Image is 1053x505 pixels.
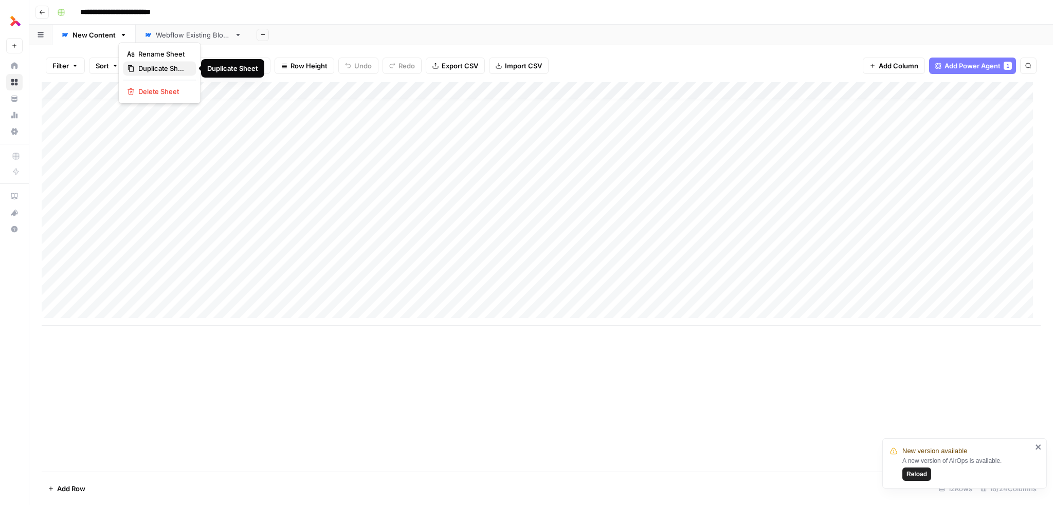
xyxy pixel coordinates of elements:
[945,61,1001,71] span: Add Power Agent
[1035,443,1042,451] button: close
[354,61,372,71] span: Undo
[863,58,925,74] button: Add Column
[902,456,1032,481] div: A new version of AirOps is available.
[6,188,23,204] a: AirOps Academy
[46,58,85,74] button: Filter
[195,58,270,74] button: Freeze Columns
[207,63,258,73] div: Duplicate Sheet
[383,58,422,74] button: Redo
[136,25,250,45] a: Webflow Existing Blogs
[1004,62,1012,70] div: 1
[275,58,334,74] button: Row Height
[6,90,23,107] a: Your Data
[89,58,125,74] button: Sort
[6,74,23,90] a: Browse
[138,86,188,97] span: Delete Sheet
[426,58,485,74] button: Export CSV
[72,30,116,40] div: New Content
[6,107,23,123] a: Usage
[291,61,328,71] span: Row Height
[156,30,230,40] div: Webflow Existing Blogs
[6,123,23,140] a: Settings
[138,63,188,73] span: Duplicate Sheet
[6,221,23,237] button: Help + Support
[52,25,136,45] a: New Content
[57,483,85,494] span: Add Row
[6,58,23,74] a: Home
[96,61,109,71] span: Sort
[52,61,69,71] span: Filter
[489,58,549,74] button: Import CSV
[1006,62,1009,70] span: 1
[902,446,967,456] span: New version available
[505,61,542,71] span: Import CSV
[906,470,927,479] span: Reload
[6,204,23,221] button: What's new?
[976,480,1041,497] div: 18/24 Columns
[338,58,378,74] button: Undo
[7,205,22,220] div: What's new?
[879,61,918,71] span: Add Column
[398,61,415,71] span: Redo
[6,12,25,30] img: Thoughtful AI Content Engine Logo
[929,58,1016,74] button: Add Power Agent1
[42,480,92,497] button: Add Row
[442,61,478,71] span: Export CSV
[935,480,976,497] div: 12 Rows
[138,49,188,59] span: Rename Sheet
[6,8,23,34] button: Workspace: Thoughtful AI Content Engine
[902,467,931,481] button: Reload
